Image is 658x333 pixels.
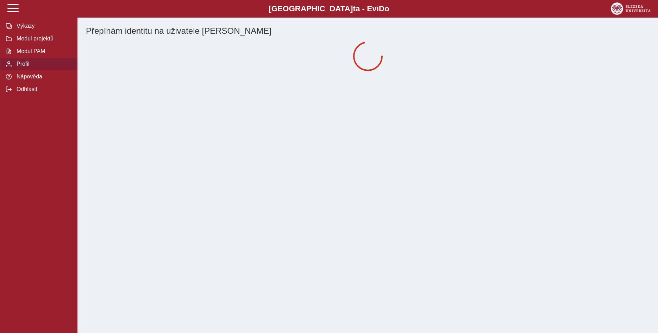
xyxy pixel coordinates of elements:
span: t [353,4,355,13]
h1: Přepínám identitu na uživatele [PERSON_NAME] [86,26,650,36]
img: logo_web_su.png [611,2,651,15]
b: [GEOGRAPHIC_DATA] a - Evi [21,4,637,13]
span: Nápověda [14,73,71,80]
span: Modul PAM [14,48,71,55]
span: Modul projektů [14,36,71,42]
span: o [384,4,389,13]
span: Odhlásit [14,86,71,92]
span: Profil [14,61,71,67]
span: D [379,4,384,13]
span: Výkazy [14,23,71,29]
